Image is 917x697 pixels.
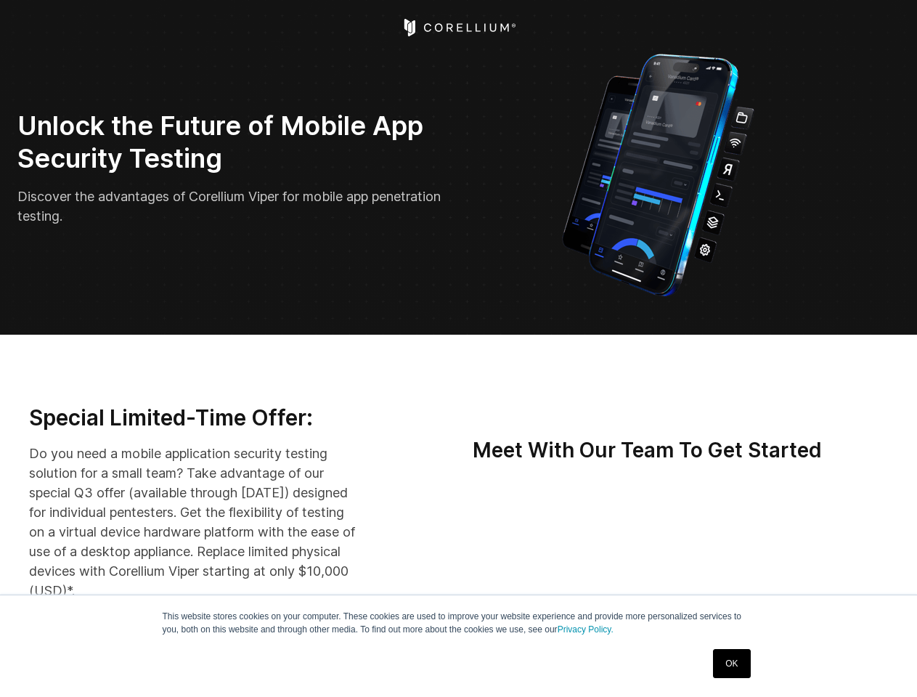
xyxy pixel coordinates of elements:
[163,610,755,636] p: This website stores cookies on your computer. These cookies are used to improve your website expe...
[17,110,449,175] h2: Unlock the Future of Mobile App Security Testing
[17,189,441,224] span: Discover the advantages of Corellium Viper for mobile app penetration testing.
[401,19,516,36] a: Corellium Home
[549,46,767,300] img: Corellium_VIPER_Hero_1_1x
[473,438,822,462] strong: Meet With Our Team To Get Started
[713,649,750,678] a: OK
[29,404,359,432] h3: Special Limited-Time Offer:
[558,624,614,635] a: Privacy Policy.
